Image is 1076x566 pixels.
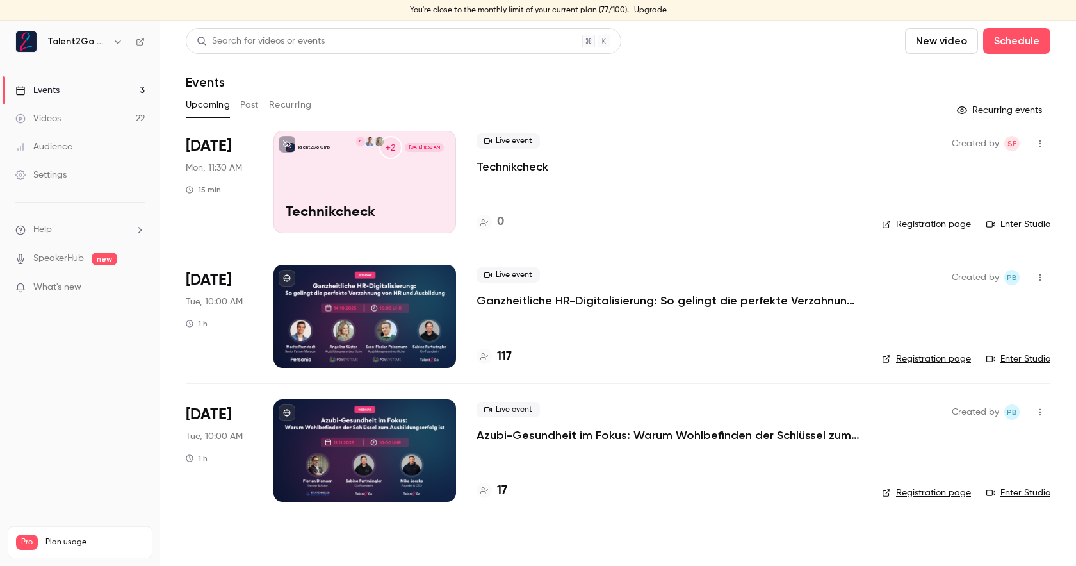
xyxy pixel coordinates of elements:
div: Settings [15,169,67,181]
button: New video [905,28,978,54]
a: Enter Studio [986,353,1050,365]
div: B [355,136,366,146]
a: Registration page [882,353,971,365]
div: Oct 14 Tue, 10:00 AM (Europe/Berlin) [186,265,253,367]
span: Created by [952,136,999,151]
button: Recurring [269,95,312,115]
a: Ganzheitliche HR-Digitalisierung: So gelingt die perfekte Verzahnung von HR und Ausbildung mit Pe... [477,293,861,308]
div: +2 [379,136,402,159]
p: Talent2Go GmbH [298,144,332,151]
span: Live event [477,133,540,149]
span: [DATE] [186,404,231,425]
button: Schedule [983,28,1050,54]
div: 15 min [186,185,221,195]
span: new [92,253,117,265]
h4: 117 [497,348,512,365]
div: Oct 13 Mon, 11:30 AM (Europe/Berlin) [186,131,253,233]
h4: 17 [497,482,507,499]
span: Sabine Furtwängler [1004,136,1020,151]
div: Audience [15,140,72,153]
div: Videos [15,112,61,125]
h4: 0 [497,213,504,231]
span: SF [1007,136,1016,151]
span: [DATE] [186,270,231,290]
img: Moritz Rumstadt [365,137,374,146]
p: Technikcheck [286,204,444,221]
span: PB [1007,270,1017,285]
a: Registration page [882,218,971,231]
div: Search for videos or events [197,35,325,48]
span: [DATE] 11:30 AM [405,143,443,152]
a: Technikcheck [477,159,548,174]
button: Past [240,95,259,115]
span: Help [33,223,52,237]
span: Live event [477,267,540,283]
div: 1 h [186,453,208,463]
span: Tue, 10:00 AM [186,295,243,308]
a: TechnikcheckTalent2Go GmbH+2Angelina KüsterMoritz RumstadtB[DATE] 11:30 AMTechnikcheck [273,131,456,233]
button: Recurring events [951,100,1050,121]
div: Events [15,84,60,97]
span: What's new [33,281,81,294]
span: Pro [16,535,38,550]
a: 17 [477,482,507,499]
span: Pascal Blot [1004,270,1020,285]
img: Talent2Go GmbH [16,31,37,52]
div: 1 h [186,319,208,329]
span: Mon, 11:30 AM [186,162,242,174]
span: Live event [477,402,540,417]
a: Enter Studio [986,218,1050,231]
span: Tue, 10:00 AM [186,430,243,443]
span: Created by [952,270,999,285]
a: Azubi-Gesundheit im Fokus: Warum Wohlbefinden der Schlüssel zum Ausbildungserfolg ist 💚 [477,428,861,443]
span: Plan usage [45,537,144,547]
a: 117 [477,348,512,365]
li: help-dropdown-opener [15,223,145,237]
a: SpeakerHub [33,252,84,265]
span: Created by [952,404,999,420]
div: Nov 11 Tue, 10:00 AM (Europe/Berlin) [186,399,253,502]
span: [DATE] [186,136,231,156]
a: Enter Studio [986,487,1050,499]
span: Pascal Blot [1004,404,1020,420]
h1: Events [186,74,225,90]
h6: Talent2Go GmbH [47,35,108,48]
span: PB [1007,404,1017,420]
a: 0 [477,213,504,231]
a: Upgrade [634,5,667,15]
button: Upcoming [186,95,230,115]
a: Registration page [882,487,971,499]
img: Angelina Küster [375,137,384,146]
